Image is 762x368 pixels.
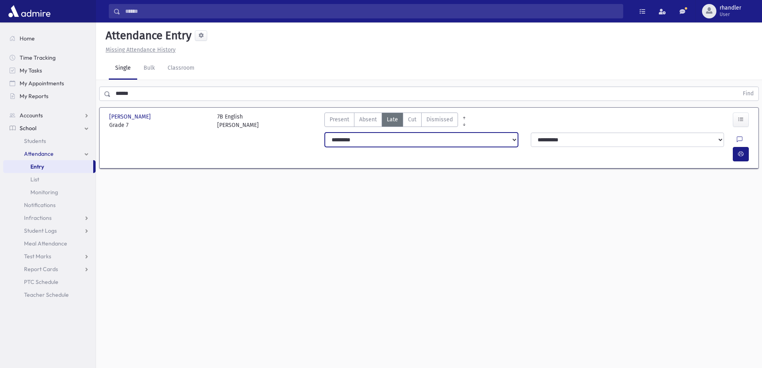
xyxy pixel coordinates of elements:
a: My Appointments [3,77,96,90]
a: List [3,173,96,186]
a: Student Logs [3,224,96,237]
span: My Tasks [20,67,42,74]
a: Teacher Schedule [3,288,96,301]
a: Attendance [3,147,96,160]
span: Test Marks [24,253,51,260]
span: Dismissed [426,115,453,124]
img: AdmirePro [6,3,52,19]
span: Home [20,35,35,42]
span: Report Cards [24,265,58,273]
a: Home [3,32,96,45]
a: Report Cards [3,263,96,275]
span: Absent [359,115,377,124]
span: Present [330,115,349,124]
span: School [20,125,36,132]
span: PTC Schedule [24,278,58,286]
span: Entry [30,163,44,170]
span: Student Logs [24,227,57,234]
a: Monitoring [3,186,96,199]
span: Accounts [20,112,43,119]
span: Late [387,115,398,124]
a: Entry [3,160,93,173]
span: Attendance [24,150,54,157]
input: Search [120,4,623,18]
span: List [30,176,39,183]
button: Find [738,87,758,101]
a: PTC Schedule [3,275,96,288]
a: Bulk [137,57,161,80]
span: Meal Attendance [24,240,67,247]
a: Students [3,135,96,147]
a: Missing Attendance History [102,46,176,53]
span: Time Tracking [20,54,56,61]
span: Infractions [24,214,52,221]
a: Notifications [3,199,96,211]
span: Monitoring [30,189,58,196]
span: My Appointments [20,80,64,87]
span: Students [24,137,46,145]
div: 7B English [PERSON_NAME] [217,113,259,129]
a: My Tasks [3,64,96,77]
a: Meal Attendance [3,237,96,250]
span: [PERSON_NAME] [109,113,152,121]
span: rhandler [720,5,741,11]
a: Time Tracking [3,51,96,64]
span: Teacher Schedule [24,291,69,298]
span: Notifications [24,201,56,209]
span: User [720,11,741,18]
a: Accounts [3,109,96,122]
span: Cut [408,115,416,124]
a: Test Marks [3,250,96,263]
a: Single [109,57,137,80]
a: Classroom [161,57,201,80]
u: Missing Attendance History [106,46,176,53]
a: Infractions [3,211,96,224]
h5: Attendance Entry [102,29,192,42]
span: My Reports [20,93,48,100]
span: Grade 7 [109,121,209,129]
div: AttTypes [324,113,458,129]
a: School [3,122,96,135]
a: My Reports [3,90,96,103]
